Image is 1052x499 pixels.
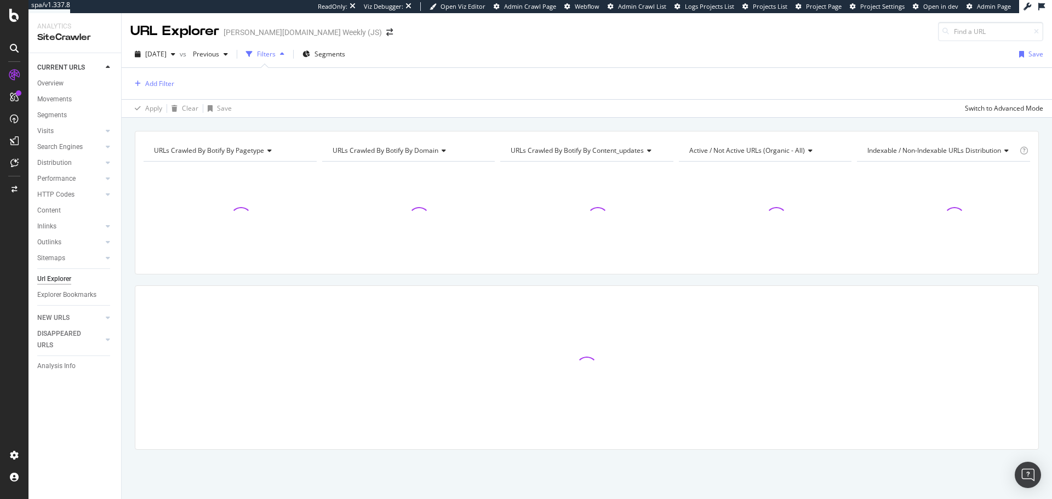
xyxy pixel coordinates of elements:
[318,2,347,11] div: ReadOnly:
[1028,49,1043,59] div: Save
[37,62,102,73] a: CURRENT URLS
[913,2,958,11] a: Open in dev
[37,273,113,285] a: Url Explorer
[674,2,734,11] a: Logs Projects List
[37,360,76,372] div: Analysis Info
[37,22,112,31] div: Analytics
[685,2,734,10] span: Logs Projects List
[806,2,842,10] span: Project Page
[689,146,805,155] span: Active / Not Active URLs (organic - all)
[364,2,403,11] div: Viz Debugger:
[508,142,664,159] h4: URLs Crawled By Botify By content_updates
[37,173,76,185] div: Performance
[37,221,56,232] div: Inlinks
[618,2,666,10] span: Admin Crawl List
[37,273,71,285] div: Url Explorer
[37,221,102,232] a: Inlinks
[37,110,67,121] div: Segments
[130,77,174,90] button: Add Filter
[938,22,1043,41] input: Find a URL
[430,2,485,11] a: Open Viz Editor
[37,328,93,351] div: DISAPPEARED URLS
[180,49,188,59] span: vs
[860,2,905,10] span: Project Settings
[37,94,72,105] div: Movements
[37,173,102,185] a: Performance
[37,253,102,264] a: Sitemaps
[37,289,96,301] div: Explorer Bookmarks
[37,205,61,216] div: Content
[224,27,382,38] div: [PERSON_NAME][DOMAIN_NAME] Weekly (JS)
[1015,45,1043,63] button: Save
[188,49,219,59] span: Previous
[130,100,162,117] button: Apply
[37,94,113,105] a: Movements
[145,79,174,88] div: Add Filter
[182,104,198,113] div: Clear
[145,104,162,113] div: Apply
[37,253,65,264] div: Sitemaps
[37,205,113,216] a: Content
[796,2,842,11] a: Project Page
[37,141,83,153] div: Search Engines
[37,125,102,137] a: Visits
[145,49,167,59] span: 2025 Aug. 31st
[37,62,85,73] div: CURRENT URLS
[753,2,787,10] span: Projects List
[37,328,102,351] a: DISAPPEARED URLS
[742,2,787,11] a: Projects List
[960,100,1043,117] button: Switch to Advanced Mode
[867,146,1001,155] span: Indexable / Non-Indexable URLs distribution
[217,104,232,113] div: Save
[152,142,307,159] h4: URLs Crawled By Botify By pagetype
[257,49,276,59] div: Filters
[37,237,61,248] div: Outlinks
[965,104,1043,113] div: Switch to Advanced Mode
[386,28,393,36] div: arrow-right-arrow-left
[608,2,666,11] a: Admin Crawl List
[130,22,219,41] div: URL Explorer
[564,2,599,11] a: Webflow
[923,2,958,10] span: Open in dev
[37,31,112,44] div: SiteCrawler
[154,146,264,155] span: URLs Crawled By Botify By pagetype
[494,2,556,11] a: Admin Crawl Page
[330,142,485,159] h4: URLs Crawled By Botify By domain
[333,146,438,155] span: URLs Crawled By Botify By domain
[37,125,54,137] div: Visits
[37,78,113,89] a: Overview
[315,49,345,59] span: Segments
[37,237,102,248] a: Outlinks
[37,157,72,169] div: Distribution
[203,100,232,117] button: Save
[504,2,556,10] span: Admin Crawl Page
[37,157,102,169] a: Distribution
[242,45,289,63] button: Filters
[298,45,350,63] button: Segments
[188,45,232,63] button: Previous
[37,289,113,301] a: Explorer Bookmarks
[865,142,1017,159] h4: Indexable / Non-Indexable URLs Distribution
[1015,462,1041,488] div: Open Intercom Messenger
[441,2,485,10] span: Open Viz Editor
[511,146,644,155] span: URLs Crawled By Botify By content_updates
[37,360,113,372] a: Analysis Info
[167,100,198,117] button: Clear
[967,2,1011,11] a: Admin Page
[37,189,75,200] div: HTTP Codes
[37,110,113,121] a: Segments
[37,312,102,324] a: NEW URLS
[37,312,70,324] div: NEW URLS
[37,189,102,200] a: HTTP Codes
[687,142,842,159] h4: Active / Not Active URLs
[130,45,180,63] button: [DATE]
[37,141,102,153] a: Search Engines
[850,2,905,11] a: Project Settings
[977,2,1011,10] span: Admin Page
[37,78,64,89] div: Overview
[575,2,599,10] span: Webflow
